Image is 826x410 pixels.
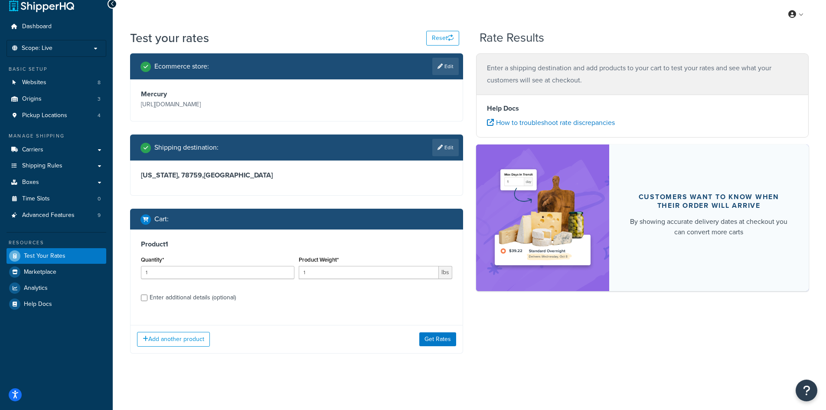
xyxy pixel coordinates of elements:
[130,30,209,46] h1: Test your rates
[7,207,106,223] li: Advanced Features
[141,256,164,263] label: Quantity*
[98,95,101,103] span: 3
[141,171,452,180] h3: [US_STATE], 78759 , [GEOGRAPHIC_DATA]
[7,108,106,124] a: Pickup Locations4
[22,95,42,103] span: Origins
[7,174,106,190] a: Boxes
[439,266,452,279] span: lbs
[7,75,106,91] a: Websites8
[141,240,452,249] h3: Product 1
[22,79,46,86] span: Websites
[24,269,56,276] span: Marketplace
[22,146,43,154] span: Carriers
[137,332,210,347] button: Add another product
[24,301,52,308] span: Help Docs
[432,139,459,156] a: Edit
[630,193,788,210] div: Customers want to know when their order will arrive
[24,285,48,292] span: Analytics
[299,266,439,279] input: 0.00
[154,62,209,70] h2: Ecommerce store :
[141,266,294,279] input: 0
[7,280,106,296] a: Analytics
[141,98,294,111] p: [URL][DOMAIN_NAME]
[7,207,106,223] a: Advanced Features9
[22,179,39,186] span: Boxes
[7,191,106,207] a: Time Slots0
[22,195,50,203] span: Time Slots
[98,195,101,203] span: 0
[630,216,788,237] div: By showing accurate delivery dates at checkout you can convert more carts
[141,295,147,301] input: Enter additional details (optional)
[432,58,459,75] a: Edit
[22,45,52,52] span: Scope: Live
[24,253,65,260] span: Test Your Rates
[419,332,456,346] button: Get Rates
[487,118,615,128] a: How to troubleshoot rate discrepancies
[154,215,169,223] h2: Cart :
[7,91,106,107] a: Origins3
[7,142,106,158] a: Carriers
[7,239,106,246] div: Resources
[98,112,101,119] span: 4
[7,91,106,107] li: Origins
[489,157,596,278] img: feature-image-ddt-36eae7f7280da8017bfb280eaccd9c446f90b1fe08728e4019434db127062ab4.png
[22,23,52,30] span: Dashboard
[487,103,798,114] h4: Help Docs
[98,212,101,219] span: 9
[7,191,106,207] li: Time Slots
[22,112,67,119] span: Pickup Locations
[7,66,106,73] div: Basic Setup
[7,19,106,35] a: Dashboard
[7,108,106,124] li: Pickup Locations
[426,31,459,46] button: Reset
[22,212,75,219] span: Advanced Features
[487,62,798,86] p: Enter a shipping destination and add products to your cart to test your rates and see what your c...
[480,31,544,45] h2: Rate Results
[141,90,294,98] h3: Mercury
[7,248,106,264] a: Test Your Rates
[7,75,106,91] li: Websites
[7,132,106,140] div: Manage Shipping
[7,264,106,280] a: Marketplace
[796,380,817,401] button: Open Resource Center
[7,158,106,174] a: Shipping Rules
[98,79,101,86] span: 8
[7,296,106,312] a: Help Docs
[154,144,219,151] h2: Shipping destination :
[150,292,236,304] div: Enter additional details (optional)
[299,256,339,263] label: Product Weight*
[22,162,62,170] span: Shipping Rules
